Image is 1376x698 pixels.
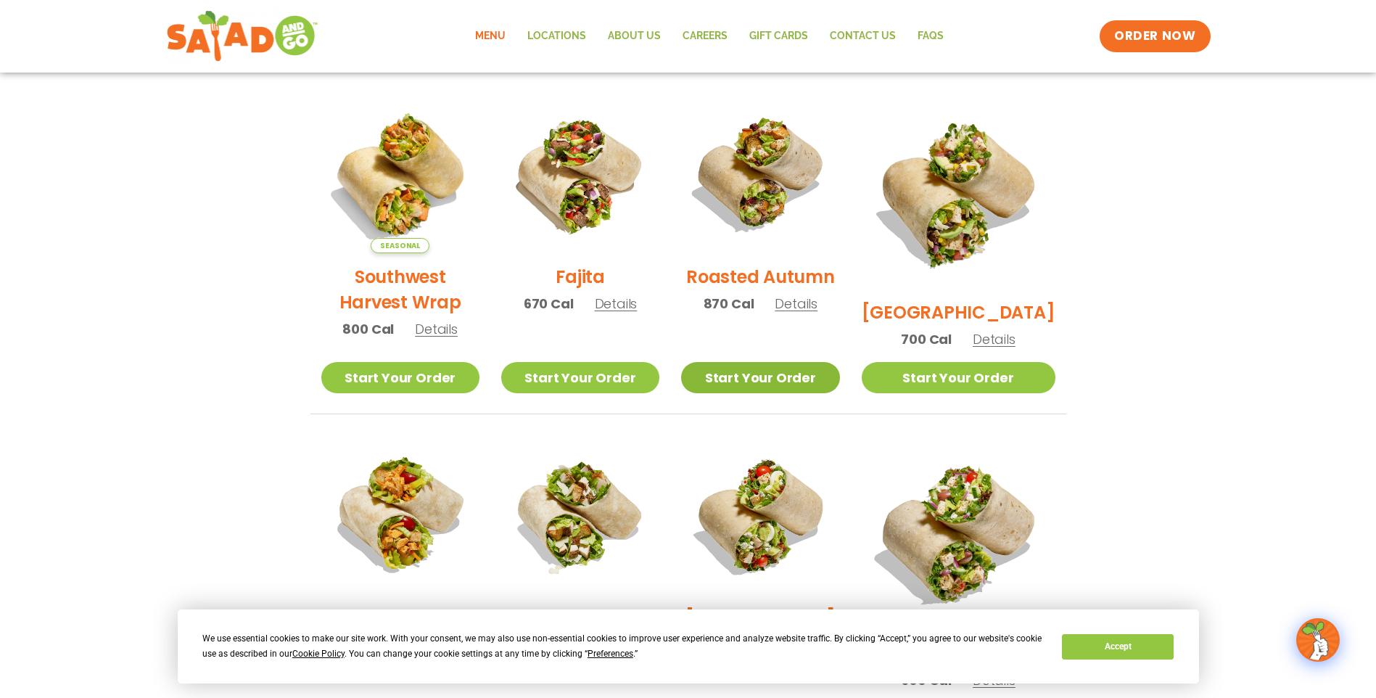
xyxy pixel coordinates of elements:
[704,294,754,313] span: 870 Cal
[1298,620,1338,660] img: wpChatIcon
[501,362,659,393] a: Start Your Order
[371,238,429,253] span: Seasonal
[548,605,613,631] h2: Caesar
[819,20,907,53] a: Contact Us
[907,20,955,53] a: FAQs
[681,436,839,594] img: Product photo for Cobb Wrap
[501,436,659,594] img: Product photo for Caesar Wrap
[524,294,574,313] span: 670 Cal
[342,319,394,339] span: 800 Cal
[1062,634,1174,660] button: Accept
[595,295,638,313] span: Details
[973,671,1015,689] span: Details
[331,605,469,631] h2: Buffalo Chicken
[321,436,479,594] img: Product photo for Buffalo Chicken Wrap
[681,95,839,253] img: Product photo for Roasted Autumn Wrap
[321,95,479,253] img: Product photo for Southwest Harvest Wrap
[973,330,1015,348] span: Details
[202,631,1045,662] div: We use essential cookies to make our site work. With your consent, we may also use non-essential ...
[516,20,597,53] a: Locations
[464,20,516,53] a: Menu
[901,329,952,349] span: 700 Cal
[556,264,605,290] h2: Fajita
[321,362,479,393] a: Start Your Order
[862,362,1055,393] a: Start Your Order
[1100,20,1210,52] a: ORDER NOW
[178,609,1199,683] div: Cookie Consent Prompt
[292,649,345,659] span: Cookie Policy
[862,95,1055,289] img: Product photo for BBQ Ranch Wrap
[464,20,955,53] nav: Menu
[862,300,1055,325] h2: [GEOGRAPHIC_DATA]
[681,362,839,393] a: Start Your Order
[166,7,319,65] img: new-SAG-logo-768×292
[686,264,835,290] h2: Roasted Autumn
[597,20,672,53] a: About Us
[588,649,633,659] span: Preferences
[321,264,479,315] h2: Southwest Harvest Wrap
[672,20,738,53] a: Careers
[775,295,817,313] span: Details
[1114,28,1195,45] span: ORDER NOW
[685,605,835,631] h2: [PERSON_NAME]
[738,20,819,53] a: GIFT CARDS
[415,320,458,338] span: Details
[862,436,1055,630] img: Product photo for Greek Wrap
[501,95,659,253] img: Product photo for Fajita Wrap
